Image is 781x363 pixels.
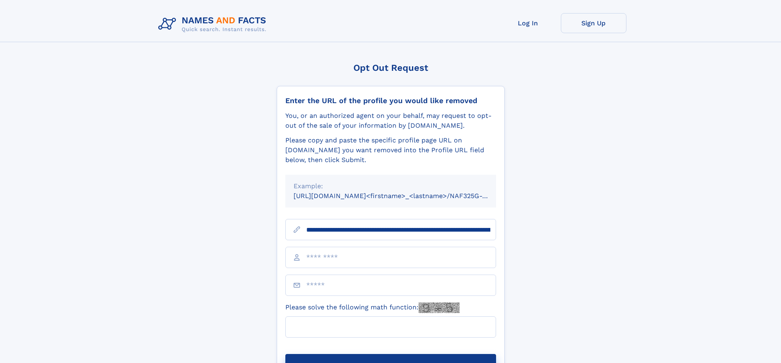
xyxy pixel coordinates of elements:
[294,192,512,200] small: [URL][DOMAIN_NAME]<firstname>_<lastname>/NAF325G-xxxxxxxx
[561,13,626,33] a: Sign Up
[285,96,496,105] div: Enter the URL of the profile you would like removed
[277,63,505,73] div: Opt Out Request
[285,111,496,131] div: You, or an authorized agent on your behalf, may request to opt-out of the sale of your informatio...
[495,13,561,33] a: Log In
[285,302,460,313] label: Please solve the following math function:
[285,135,496,165] div: Please copy and paste the specific profile page URL on [DOMAIN_NAME] you want removed into the Pr...
[155,13,273,35] img: Logo Names and Facts
[294,181,488,191] div: Example:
